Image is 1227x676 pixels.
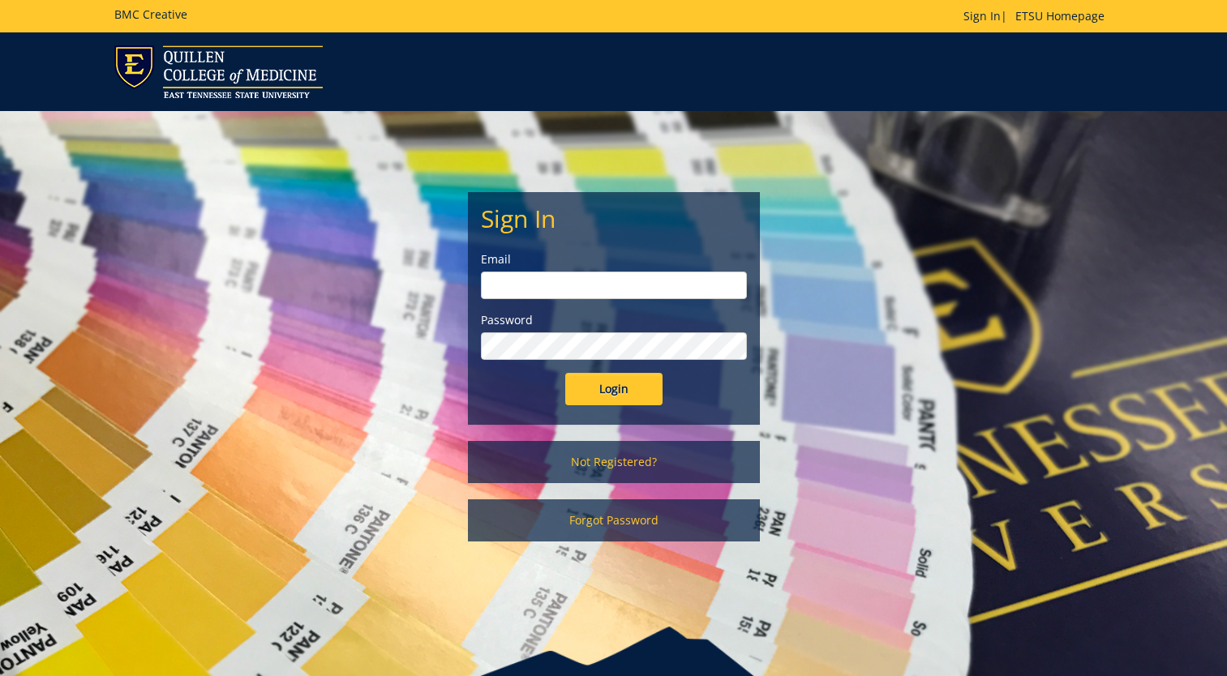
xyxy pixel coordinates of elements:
a: Not Registered? [468,441,760,483]
label: Password [481,312,747,328]
a: ETSU Homepage [1007,8,1113,24]
input: Login [565,373,663,405]
img: ETSU logo [114,45,323,98]
a: Sign In [963,8,1001,24]
label: Email [481,251,747,267]
a: Forgot Password [468,499,760,541]
p: | [963,8,1113,24]
h5: BMC Creative [114,8,187,20]
h2: Sign In [481,205,747,232]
